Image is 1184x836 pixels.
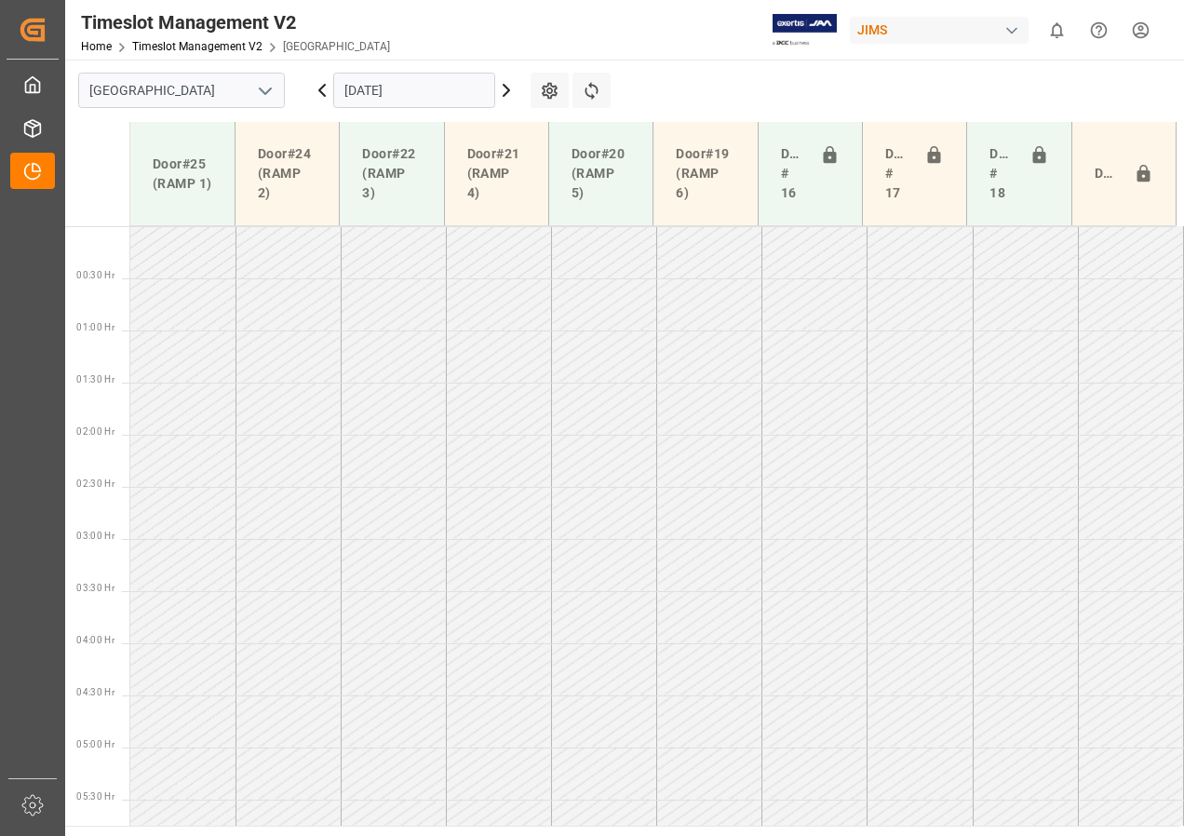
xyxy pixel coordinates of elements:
div: Doors # 16 [774,137,813,210]
div: Door#19 (RAMP 6) [668,137,742,210]
input: Type to search/select [78,73,285,108]
button: JIMS [850,12,1036,47]
img: Exertis%20JAM%20-%20Email%20Logo.jpg_1722504956.jpg [773,14,837,47]
div: JIMS [850,17,1029,44]
span: 03:30 Hr [76,583,114,593]
button: open menu [250,76,278,105]
span: 03:00 Hr [76,531,114,541]
span: 01:00 Hr [76,322,114,332]
div: Door#25 (RAMP 1) [145,147,220,201]
span: 02:00 Hr [76,426,114,437]
span: 05:00 Hr [76,739,114,749]
span: 02:30 Hr [76,479,114,489]
span: 04:30 Hr [76,687,114,697]
a: Timeslot Management V2 [132,40,262,53]
div: Door#20 (RAMP 5) [564,137,638,210]
div: Door#21 (RAMP 4) [460,137,533,210]
span: 05:30 Hr [76,791,114,802]
div: Door#23 [1087,156,1126,192]
div: Door#22 (RAMP 3) [355,137,428,210]
a: Home [81,40,112,53]
span: 01:30 Hr [76,374,114,384]
div: Doors # 17 [878,137,917,210]
span: 04:00 Hr [76,635,114,645]
div: Doors # 18 [982,137,1021,210]
input: DD-MM-YYYY [333,73,495,108]
span: 00:30 Hr [76,270,114,280]
button: show 0 new notifications [1036,9,1078,51]
div: Door#24 (RAMP 2) [250,137,324,210]
div: Timeslot Management V2 [81,8,390,36]
button: Help Center [1078,9,1120,51]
